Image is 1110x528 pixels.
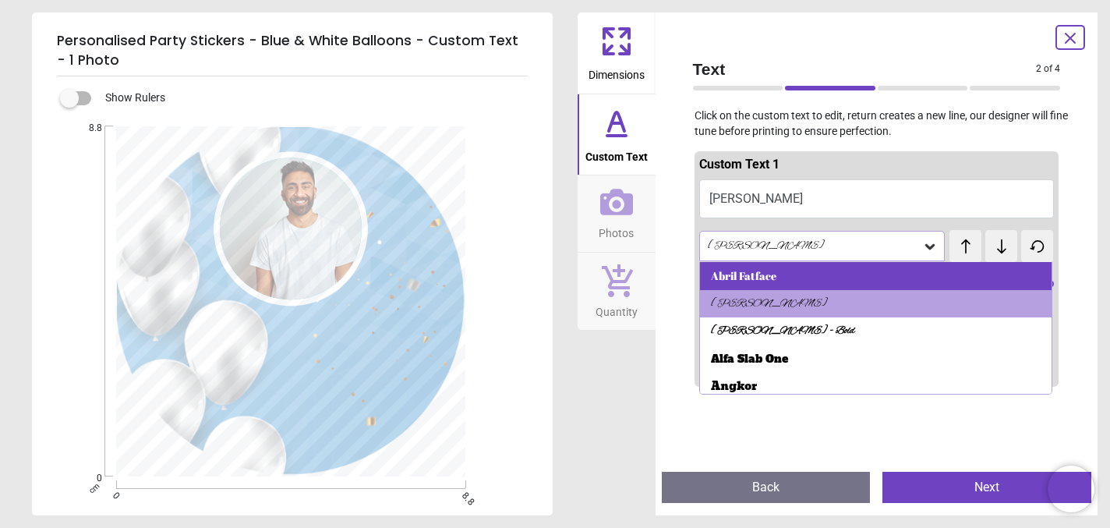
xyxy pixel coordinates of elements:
div: Alfa Slab One [711,352,788,367]
button: Custom Text [578,94,656,175]
div: [PERSON_NAME] - Bold [711,324,855,339]
span: 2 of 4 [1036,62,1060,76]
span: 8.8 [72,122,102,135]
button: Photos [578,175,656,252]
span: Custom Text 1 [699,157,779,172]
button: [PERSON_NAME] [699,179,1055,218]
div: Show Rulers [69,89,553,108]
div: [PERSON_NAME] [711,296,828,312]
div: [PERSON_NAME] [706,239,923,253]
div: Abril Fatface [711,268,776,284]
button: Back [662,472,871,503]
span: Quantity [596,297,638,321]
button: Quantity [578,253,656,331]
p: Click on the custom text to edit, return creates a new line, our designer will fine tune before p... [680,108,1073,139]
iframe: Brevo live chat [1048,466,1094,512]
span: Dimensions [589,60,645,83]
span: Photos [599,218,634,242]
button: Dimensions [578,12,656,94]
span: Custom Text [585,142,648,165]
span: Text [693,58,1037,80]
button: Next [882,472,1091,503]
h5: Personalised Party Stickers - Blue & White Balloons - Custom Text - 1 Photo [57,25,528,76]
div: Angkor [711,379,757,395]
